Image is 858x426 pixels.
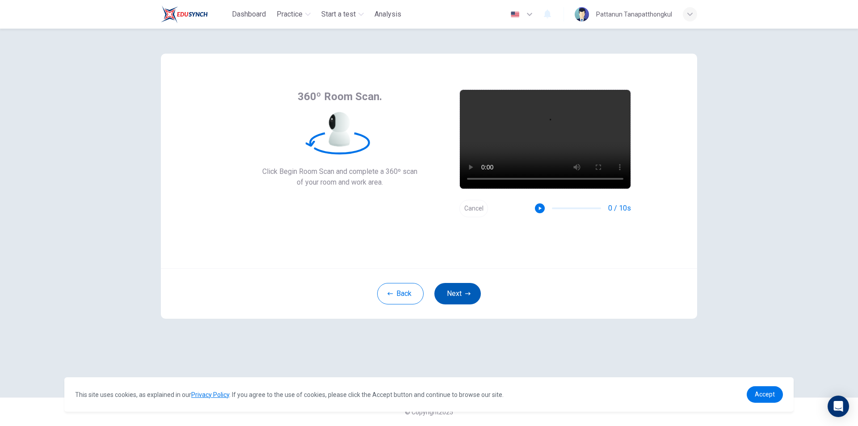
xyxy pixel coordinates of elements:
[298,89,382,104] span: 360º Room Scan.
[321,9,356,20] span: Start a test
[228,6,269,22] button: Dashboard
[371,6,405,22] button: Analysis
[318,6,367,22] button: Start a test
[405,409,453,416] span: © Copyright 2025
[191,391,229,398] a: Privacy Policy
[161,5,228,23] a: Train Test logo
[596,9,672,20] div: Pattanun Tanapatthongkul
[75,391,504,398] span: This site uses cookies, as explained in our . If you agree to the use of cookies, please click th...
[232,9,266,20] span: Dashboard
[608,203,631,214] span: 0 / 10s
[755,391,775,398] span: Accept
[262,166,417,177] span: Click Begin Room Scan and complete a 360º scan
[262,177,417,188] span: of your room and work area.
[509,11,521,18] img: en
[273,6,314,22] button: Practice
[459,200,488,217] button: Cancel
[747,386,783,403] a: dismiss cookie message
[374,9,401,20] span: Analysis
[575,7,589,21] img: Profile picture
[277,9,303,20] span: Practice
[434,283,481,304] button: Next
[64,377,794,412] div: cookieconsent
[377,283,424,304] button: Back
[828,396,849,417] div: Open Intercom Messenger
[161,5,208,23] img: Train Test logo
